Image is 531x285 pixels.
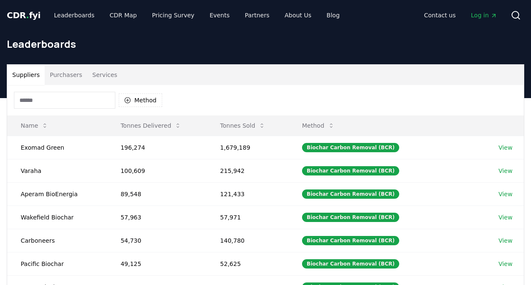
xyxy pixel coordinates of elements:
[302,143,399,152] div: Biochar Carbon Removal (BCR)
[145,8,201,23] a: Pricing Survey
[278,8,318,23] a: About Us
[14,117,55,134] button: Name
[498,143,512,152] a: View
[107,159,207,182] td: 100,609
[302,166,399,175] div: Biochar Carbon Removal (BCR)
[213,117,272,134] button: Tonnes Sold
[464,8,504,23] a: Log in
[207,136,289,159] td: 1,679,189
[7,206,107,229] td: Wakefield Biochar
[320,8,346,23] a: Blog
[302,189,399,199] div: Biochar Carbon Removal (BCR)
[107,136,207,159] td: 196,274
[47,8,101,23] a: Leaderboards
[7,159,107,182] td: Varaha
[207,182,289,206] td: 121,433
[302,236,399,245] div: Biochar Carbon Removal (BCR)
[7,9,41,21] a: CDR.fyi
[498,236,512,245] a: View
[107,206,207,229] td: 57,963
[417,8,463,23] a: Contact us
[26,10,29,20] span: .
[498,213,512,222] a: View
[295,117,341,134] button: Method
[471,11,497,19] span: Log in
[417,8,504,23] nav: Main
[119,93,162,107] button: Method
[47,8,346,23] nav: Main
[207,252,289,275] td: 52,625
[107,252,207,275] td: 49,125
[7,136,107,159] td: Exomad Green
[7,252,107,275] td: Pacific Biochar
[7,10,41,20] span: CDR fyi
[498,260,512,268] a: View
[498,190,512,198] a: View
[498,167,512,175] a: View
[87,65,123,85] button: Services
[207,159,289,182] td: 215,942
[103,8,144,23] a: CDR Map
[238,8,276,23] a: Partners
[7,229,107,252] td: Carboneers
[302,259,399,269] div: Biochar Carbon Removal (BCR)
[7,182,107,206] td: Aperam BioEnergia
[207,229,289,252] td: 140,780
[203,8,236,23] a: Events
[107,182,207,206] td: 89,548
[302,213,399,222] div: Biochar Carbon Removal (BCR)
[45,65,87,85] button: Purchasers
[107,229,207,252] td: 54,730
[114,117,188,134] button: Tonnes Delivered
[7,37,524,51] h1: Leaderboards
[7,65,45,85] button: Suppliers
[207,206,289,229] td: 57,971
